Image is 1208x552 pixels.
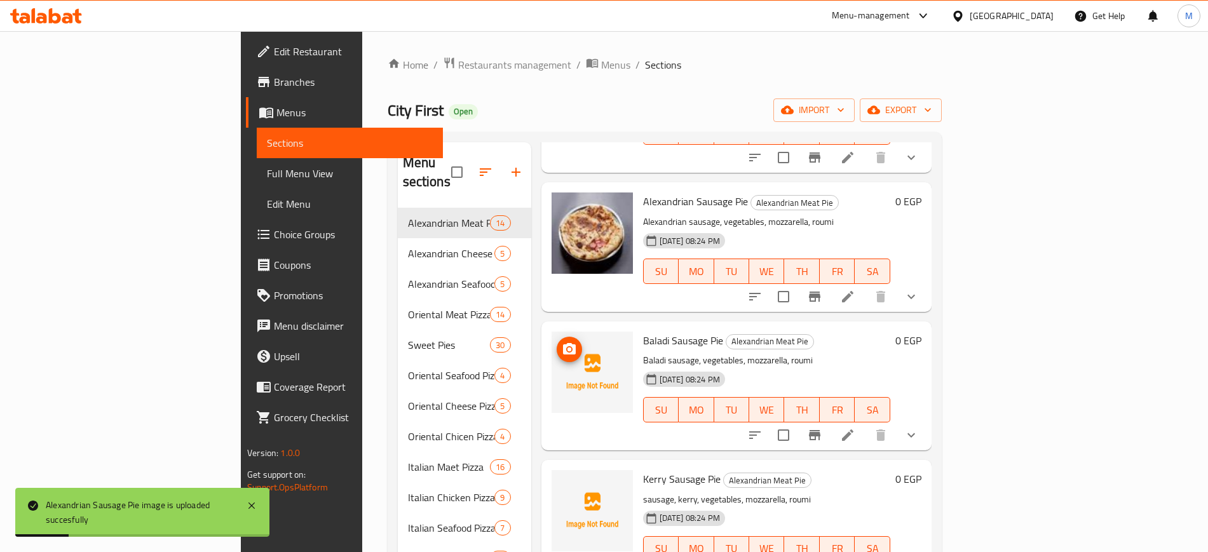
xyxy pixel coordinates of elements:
[246,311,442,341] a: Menu disclaimer
[749,397,784,422] button: WE
[684,401,709,419] span: MO
[408,520,495,535] div: Italian Seafood Pizza
[494,520,510,535] div: items
[495,431,510,443] span: 4
[408,368,495,383] span: Oriental Seafood Pizza
[770,144,797,171] span: Select to update
[740,420,770,450] button: sort-choices
[896,420,926,450] button: show more
[247,445,278,461] span: Version:
[896,142,926,173] button: show more
[494,246,510,261] div: items
[491,461,510,473] span: 16
[820,259,855,284] button: FR
[840,150,855,165] a: Edit menu item
[855,259,890,284] button: SA
[408,276,495,292] span: Alexandrian Seafood Pie
[494,429,510,444] div: items
[840,427,855,443] a: Edit menu item
[246,250,442,280] a: Coupons
[904,289,919,304] svg: Show Choices
[552,192,633,274] img: Alexandrian Sausage Pie
[491,217,510,229] span: 14
[398,208,531,238] div: Alexandrian Meat Pie14
[643,192,748,211] span: Alexandrian Sausage Pie
[860,262,885,281] span: SA
[246,402,442,433] a: Grocery Checklist
[274,74,432,90] span: Branches
[724,473,811,488] span: Alexandrian Meat Pie
[495,492,510,504] span: 9
[449,104,478,119] div: Open
[495,370,510,382] span: 4
[276,105,432,120] span: Menus
[495,278,510,290] span: 5
[408,246,495,261] span: Alexandrian Cheese Pie
[1185,9,1193,23] span: M
[398,360,531,391] div: Oriental Seafood Pizza4
[825,401,850,419] span: FR
[714,259,749,284] button: TU
[274,410,432,425] span: Grocery Checklist
[586,57,630,73] a: Menus
[280,445,300,461] span: 1.0.0
[490,215,510,231] div: items
[398,299,531,330] div: Oriental Meat Pizza14
[820,397,855,422] button: FR
[408,459,491,475] div: Italian Maet Pizza
[408,215,491,231] span: Alexandrian Meat Pie
[726,334,813,349] span: Alexandrian Meat Pie
[490,459,510,475] div: items
[754,401,779,419] span: WE
[895,470,921,488] h6: 0 EGP
[398,330,531,360] div: Sweet Pies30
[274,349,432,364] span: Upsell
[723,473,811,488] div: Alexandrian Meat Pie
[398,421,531,452] div: Oriental Chicen Pizza4
[458,57,571,72] span: Restaurants management
[750,195,839,210] div: Alexandrian Meat Pie
[267,135,432,151] span: Sections
[643,331,723,350] span: Baladi Sausage Pie
[246,280,442,311] a: Promotions
[679,397,714,422] button: MO
[443,57,571,73] a: Restaurants management
[246,67,442,97] a: Branches
[895,192,921,210] h6: 0 EGP
[495,522,510,534] span: 7
[246,97,442,128] a: Menus
[740,142,770,173] button: sort-choices
[398,482,531,513] div: Italian Chicken Pizza9
[494,368,510,383] div: items
[649,262,674,281] span: SU
[257,189,442,219] a: Edit Menu
[490,307,510,322] div: items
[274,288,432,303] span: Promotions
[408,307,491,322] span: Oriental Meat Pizza
[247,479,328,495] a: Support.OpsPlatform
[643,469,721,488] span: Kerry Sausage Pie
[643,353,890,368] p: Baladi sausage, vegetables, mozzarella, roumi
[860,401,885,419] span: SA
[679,259,714,284] button: MO
[470,157,501,187] span: Sort sections
[726,334,814,349] div: Alexandrian Meat Pie
[490,337,510,353] div: items
[408,398,495,414] div: Oriental Cheese Pizza
[449,106,478,117] span: Open
[645,57,681,72] span: Sections
[870,102,932,118] span: export
[655,374,725,386] span: [DATE] 08:24 PM
[398,452,531,482] div: Italian Maet Pizza16
[655,235,725,247] span: [DATE] 08:24 PM
[246,372,442,402] a: Coverage Report
[896,281,926,312] button: show more
[274,227,432,242] span: Choice Groups
[408,337,491,353] div: Sweet Pies
[714,397,749,422] button: TU
[749,259,784,284] button: WE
